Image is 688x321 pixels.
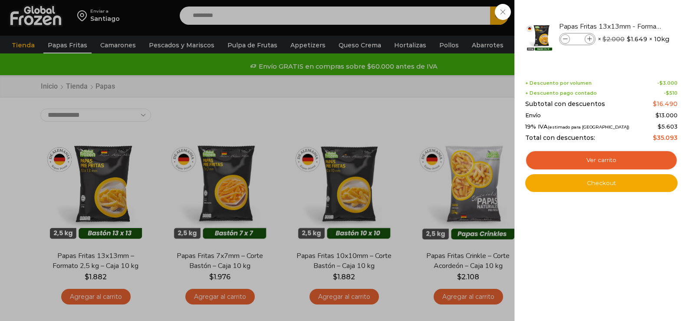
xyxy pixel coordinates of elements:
a: Ver carrito [525,150,678,170]
a: Checkout [525,174,678,192]
span: $ [653,100,657,108]
span: Envío [525,112,541,119]
bdi: 2.000 [602,35,625,43]
span: $ [627,35,631,43]
bdi: 16.490 [653,100,678,108]
span: - [657,80,678,86]
input: Product quantity [571,34,584,44]
span: $ [659,80,663,86]
span: 19% IVA [525,123,629,130]
small: (estimado para [GEOGRAPHIC_DATA]) [548,125,629,129]
span: $ [666,90,669,96]
span: - [664,90,678,96]
bdi: 510 [666,90,678,96]
span: $ [658,123,662,130]
span: Subtotal con descuentos [525,100,605,108]
span: $ [655,112,659,119]
span: Total con descuentos: [525,134,595,142]
span: + Descuento pago contado [525,90,597,96]
span: $ [653,134,657,142]
a: Papas Fritas 13x13mm - Formato 2,5 kg - Caja 10 kg [559,22,662,31]
span: 5.603 [658,123,678,130]
span: × × 10kg [598,33,669,45]
bdi: 1.649 [627,35,647,43]
span: $ [602,35,606,43]
span: + Descuento por volumen [525,80,592,86]
bdi: 35.093 [653,134,678,142]
bdi: 13.000 [655,112,678,119]
bdi: 3.000 [659,80,678,86]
